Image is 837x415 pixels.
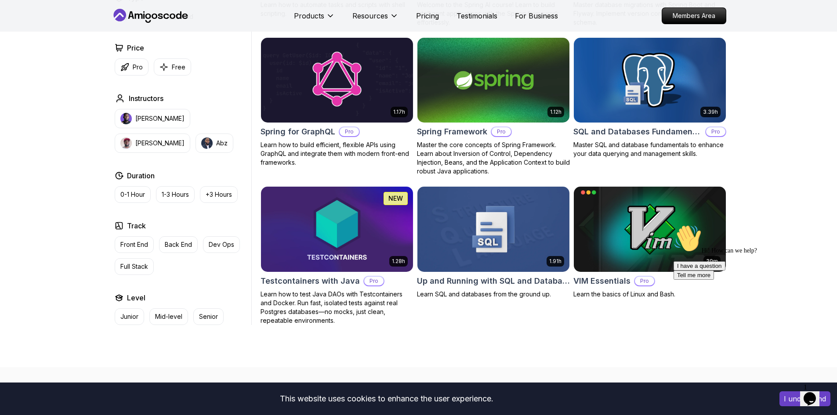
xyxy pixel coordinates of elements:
p: Learn the basics of Linux and Bash. [573,290,726,299]
button: Products [294,11,335,28]
p: Learn how to build efficient, flexible APIs using GraphQL and integrate them with modern front-en... [261,141,413,167]
a: Spring Framework card1.12hSpring FrameworkProMaster the core concepts of Spring Framework. Learn ... [417,37,570,176]
h2: Price [127,43,144,53]
h2: Duration [127,170,155,181]
img: :wave: [4,4,32,32]
p: Front End [120,240,148,249]
div: This website uses cookies to enhance the user experience. [7,389,766,408]
p: +3 Hours [206,190,232,199]
p: Pro [706,127,725,136]
button: Back End [159,236,198,253]
p: Junior [120,312,138,321]
a: For Business [515,11,558,21]
button: Tell me more [4,50,44,59]
a: Pricing [416,11,439,21]
img: instructor img [120,113,132,124]
button: 1-3 Hours [156,186,195,203]
button: Front End [115,236,154,253]
p: Pro [340,127,359,136]
p: Dev Ops [209,240,234,249]
p: 1.28h [392,258,405,265]
a: Testimonials [457,11,497,21]
button: instructor imgAbz [196,134,233,153]
h2: Testcontainers with Java [261,275,360,287]
button: Pro [115,58,149,76]
p: 0-1 Hour [120,190,145,199]
img: instructor img [201,137,213,149]
p: Pro [133,63,143,72]
p: Free [172,63,185,72]
a: Up and Running with SQL and Databases card1.91hUp and Running with SQL and DatabasesLearn SQL and... [417,186,570,299]
p: [PERSON_NAME] [135,114,185,123]
a: VIM Essentials card39mVIM EssentialsProLearn the basics of Linux and Bash. [573,186,726,299]
p: Learn SQL and databases from the ground up. [417,290,570,299]
p: Senior [199,312,218,321]
p: 3.39h [703,108,718,115]
p: NEW [388,194,403,203]
p: Products [294,11,324,21]
h2: VIM Essentials [573,275,630,287]
img: VIM Essentials card [574,187,726,272]
p: 1.17h [393,108,405,115]
p: Abz [216,139,228,148]
p: Pro [492,127,511,136]
img: Up and Running with SQL and Databases card [417,187,569,272]
button: Junior [115,308,144,325]
a: SQL and Databases Fundamentals card3.39hSQL and Databases FundamentalsProMaster SQL and database ... [573,37,726,159]
h2: Track [127,220,146,231]
img: Spring for GraphQL card [261,38,413,123]
iframe: chat widget [800,380,828,406]
p: Master the core concepts of Spring Framework. Learn about Inversion of Control, Dependency Inject... [417,141,570,176]
button: +3 Hours [200,186,238,203]
img: Testcontainers with Java card [261,187,413,272]
a: Spring for GraphQL card1.17hSpring for GraphQLProLearn how to build efficient, flexible APIs usin... [261,37,413,167]
button: Resources [352,11,399,28]
p: Members Area [662,8,726,24]
button: Free [154,58,191,76]
button: Senior [193,308,224,325]
button: instructor img[PERSON_NAME] [115,109,190,128]
p: Full Stack [120,262,148,271]
h2: SQL and Databases Fundamentals [573,126,702,138]
button: Accept cookies [779,391,830,406]
button: I have a question [4,40,55,50]
button: instructor img[PERSON_NAME] [115,134,190,153]
p: Pro [364,277,384,285]
img: instructor img [120,137,132,149]
p: Pro [635,277,654,285]
button: Mid-level [149,308,188,325]
p: Master SQL and database fundamentals to enhance your data querying and management skills. [573,141,726,158]
h2: Up and Running with SQL and Databases [417,275,570,287]
a: Members Area [662,7,726,24]
p: 1-3 Hours [162,190,189,199]
p: 1.12h [550,108,562,115]
p: Resources [352,11,388,21]
button: 0-1 Hour [115,186,151,203]
button: Dev Ops [203,236,240,253]
span: Hi! How can we help? [4,26,87,33]
p: [PERSON_NAME] [135,139,185,148]
h2: Spring for GraphQL [261,126,335,138]
a: Testcontainers with Java card1.28hNEWTestcontainers with JavaProLearn how to test Java DAOs with ... [261,186,413,325]
p: Back End [165,240,192,249]
p: Learn how to test Java DAOs with Testcontainers and Docker. Run fast, isolated tests against real... [261,290,413,325]
p: 1.91h [549,258,562,265]
iframe: chat widget [670,221,828,375]
h2: Spring Framework [417,126,487,138]
p: Mid-level [155,312,182,321]
img: Spring Framework card [417,38,569,123]
button: Full Stack [115,258,154,275]
div: 👋Hi! How can we help?I have a questionTell me more [4,4,162,59]
img: SQL and Databases Fundamentals card [574,38,726,123]
h2: Instructors [129,93,163,104]
h2: Level [127,292,145,303]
